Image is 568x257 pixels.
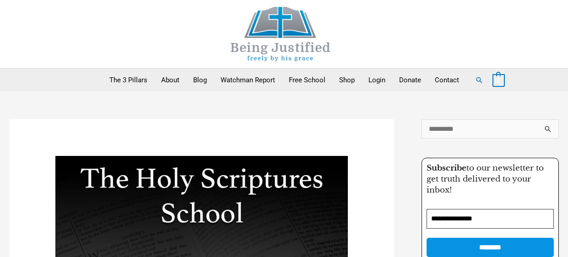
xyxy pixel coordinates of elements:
[492,76,505,84] a: View Shopping Cart, empty
[154,69,186,91] a: About
[186,69,214,91] a: Blog
[427,209,554,229] input: Email Address *
[212,7,349,61] img: Being Justified
[214,69,282,91] a: Watchman Report
[475,76,483,84] a: Search button
[427,163,466,173] strong: Subscribe
[332,69,362,91] a: Shop
[392,69,428,91] a: Donate
[497,77,500,84] span: 0
[428,69,466,91] a: Contact
[362,69,392,91] a: Login
[103,69,466,91] nav: Primary Site Navigation
[427,163,544,195] span: to our newsletter to get truth delivered to your inbox!
[103,69,154,91] a: The 3 Pillars
[282,69,332,91] a: Free School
